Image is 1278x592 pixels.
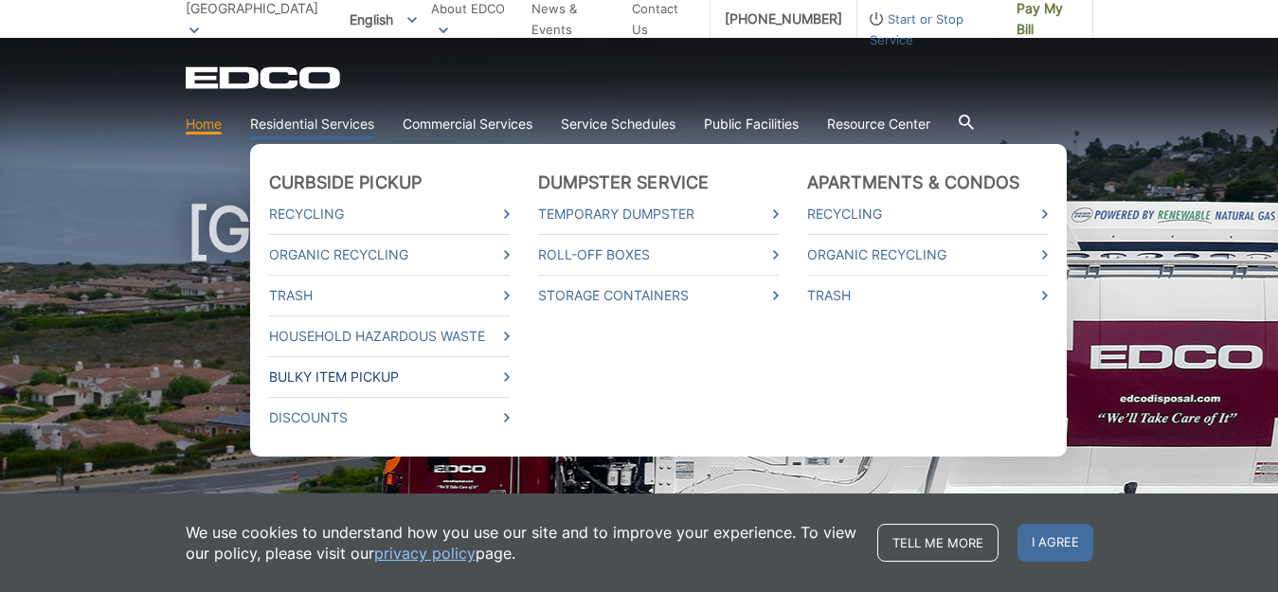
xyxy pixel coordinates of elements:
[807,172,1020,193] a: Apartments & Condos
[538,244,779,265] a: Roll-Off Boxes
[704,114,799,135] a: Public Facilities
[807,285,1048,306] a: Trash
[538,204,779,224] a: Temporary Dumpster
[269,244,510,265] a: Organic Recycling
[807,244,1048,265] a: Organic Recycling
[269,172,423,193] a: Curbside Pickup
[807,204,1048,224] a: Recycling
[374,543,476,564] a: privacy policy
[186,114,222,135] a: Home
[250,114,374,135] a: Residential Services
[186,522,858,564] p: We use cookies to understand how you use our site and to improve your experience. To view our pol...
[335,4,431,35] span: English
[877,524,999,562] a: Tell me more
[403,114,532,135] a: Commercial Services
[269,407,510,428] a: Discounts
[269,204,510,224] a: Recycling
[269,367,510,387] a: Bulky Item Pickup
[269,285,510,306] a: Trash
[561,114,675,135] a: Service Schedules
[538,172,710,193] a: Dumpster Service
[186,66,343,89] a: EDCD logo. Return to the homepage.
[827,114,930,135] a: Resource Center
[538,285,779,306] a: Storage Containers
[269,326,510,347] a: Household Hazardous Waste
